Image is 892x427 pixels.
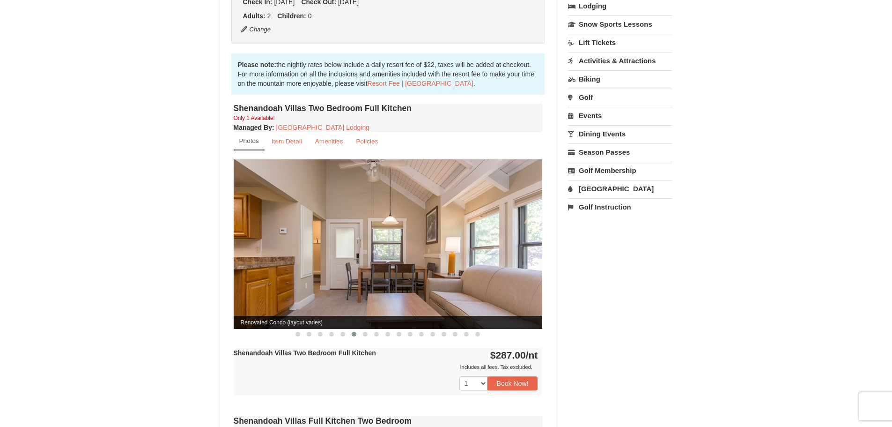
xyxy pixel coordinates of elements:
[568,143,672,161] a: Season Passes
[234,132,265,150] a: Photos
[238,61,276,68] strong: Please note:
[568,70,672,88] a: Biking
[309,132,349,150] a: Amenities
[568,198,672,216] a: Golf Instruction
[272,138,302,145] small: Item Detail
[234,159,543,329] img: Renovated Condo (layout varies)
[368,80,473,87] a: Resort Fee | [GEOGRAPHIC_DATA]
[231,53,545,95] div: the nightly rates below include a daily resort fee of $22, taxes will be added at checkout. For m...
[239,137,259,144] small: Photos
[487,376,538,390] button: Book Now!
[568,125,672,142] a: Dining Events
[356,138,378,145] small: Policies
[568,34,672,51] a: Lift Tickets
[234,104,543,113] h4: Shenandoah Villas Two Bedroom Full Kitchen
[568,15,672,33] a: Snow Sports Lessons
[234,349,376,357] strong: Shenandoah Villas Two Bedroom Full Kitchen
[234,115,275,121] small: Only 1 Available!
[277,12,306,20] strong: Children:
[241,24,272,35] button: Change
[234,124,274,131] strong: :
[276,124,369,131] a: [GEOGRAPHIC_DATA] Lodging
[308,12,312,20] span: 0
[490,350,538,360] strong: $287.00
[234,316,543,329] span: Renovated Condo (layout varies)
[243,12,265,20] strong: Adults:
[526,350,538,360] span: /nt
[234,124,272,131] span: Managed By
[568,89,672,106] a: Golf
[267,12,271,20] span: 2
[568,52,672,69] a: Activities & Attractions
[315,138,343,145] small: Amenities
[568,162,672,179] a: Golf Membership
[350,132,384,150] a: Policies
[265,132,308,150] a: Item Detail
[234,416,543,426] h4: Shenandoah Villas Full Kitchen Two Bedroom
[568,107,672,124] a: Events
[568,180,672,197] a: [GEOGRAPHIC_DATA]
[234,362,538,372] div: Includes all fees. Tax excluded.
